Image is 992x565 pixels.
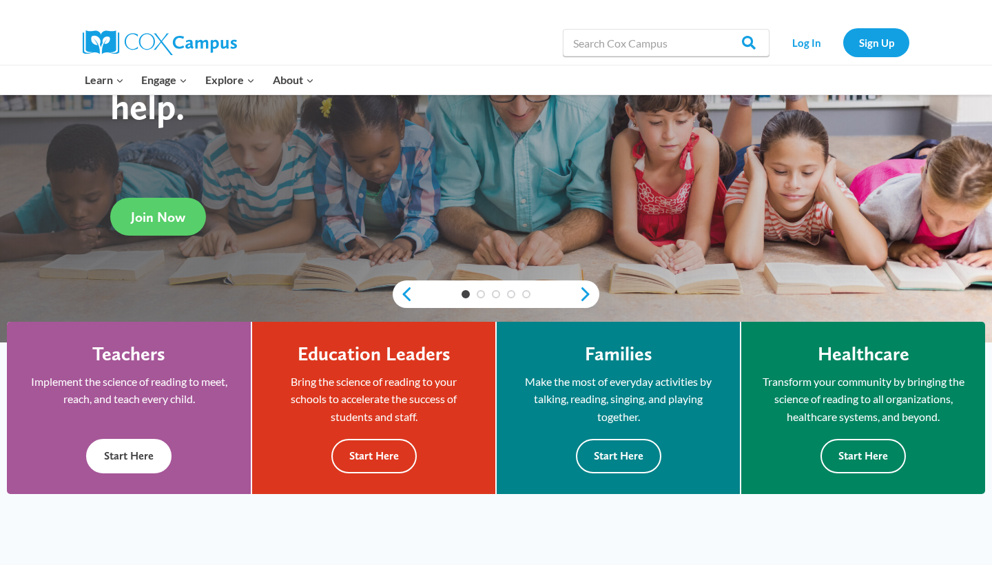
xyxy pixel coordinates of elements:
[820,439,906,473] button: Start Here
[298,342,451,366] h4: Education Leaders
[7,322,251,494] a: Teachers Implement the science of reading to meet, reach, and teach every child. Start Here
[273,373,475,426] p: Bring the science of reading to your schools to accelerate the success of students and staff.
[252,322,495,494] a: Education Leaders Bring the science of reading to your schools to accelerate the success of stude...
[331,439,417,473] button: Start Here
[776,28,836,56] a: Log In
[522,290,530,298] a: 5
[579,286,599,302] a: next
[762,373,964,426] p: Transform your community by bringing the science of reading to all organizations, healthcare syst...
[28,373,230,408] p: Implement the science of reading to meet, reach, and teach every child.
[818,342,909,366] h4: Healthcare
[76,65,322,94] nav: Primary Navigation
[507,290,515,298] a: 4
[264,65,323,94] button: Child menu of About
[497,322,740,494] a: Families Make the most of everyday activities by talking, reading, singing, and playing together....
[843,28,909,56] a: Sign Up
[776,28,909,56] nav: Secondary Navigation
[76,65,133,94] button: Child menu of Learn
[576,439,661,473] button: Start Here
[393,286,413,302] a: previous
[517,373,719,426] p: Make the most of everyday activities by talking, reading, singing, and playing together.
[131,209,185,225] span: Join Now
[110,198,206,236] a: Join Now
[393,280,599,308] div: content slider buttons
[585,342,652,366] h4: Families
[196,65,264,94] button: Child menu of Explore
[477,290,485,298] a: 2
[462,290,470,298] a: 1
[133,65,197,94] button: Child menu of Engage
[741,322,985,494] a: Healthcare Transform your community by bringing the science of reading to all organizations, heal...
[92,342,165,366] h4: Teachers
[83,30,237,55] img: Cox Campus
[86,439,172,473] button: Start Here
[563,29,769,56] input: Search Cox Campus
[492,290,500,298] a: 3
